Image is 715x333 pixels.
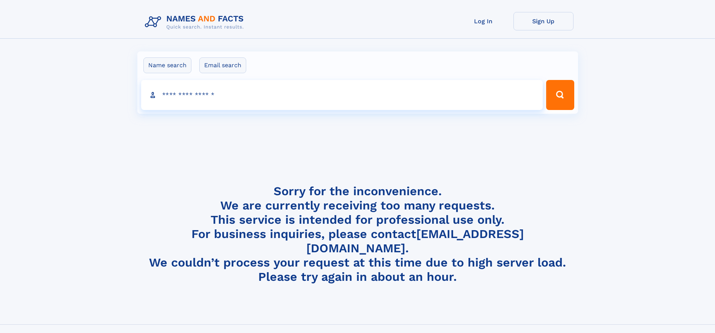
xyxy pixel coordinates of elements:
[453,12,513,30] a: Log In
[142,12,250,32] img: Logo Names and Facts
[143,57,191,73] label: Name search
[546,80,574,110] button: Search Button
[513,12,574,30] a: Sign Up
[199,57,246,73] label: Email search
[141,80,543,110] input: search input
[306,227,524,255] a: [EMAIL_ADDRESS][DOMAIN_NAME]
[142,184,574,284] h4: Sorry for the inconvenience. We are currently receiving too many requests. This service is intend...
